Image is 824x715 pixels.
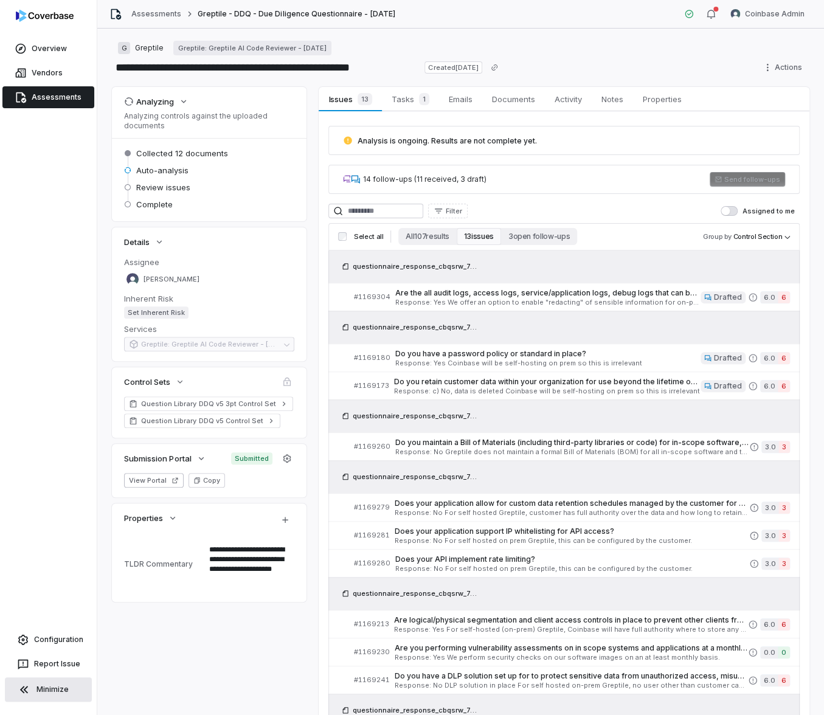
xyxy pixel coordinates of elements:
[120,91,192,112] button: Analyzing
[354,531,390,540] span: # 1169281
[124,293,294,304] dt: Inherent Risk
[778,618,790,630] span: 6
[721,206,795,216] label: Assigned to me
[124,96,174,107] div: Analyzing
[501,228,577,245] button: 3 open follow-ups
[395,499,749,508] span: Does your application allow for custom data retention schedules managed by the customer for custo...
[124,323,294,334] dt: Services
[395,537,749,544] span: Response: No For self hosted on prem Greptile, this can be configured by the customer.
[395,299,701,306] span: Response: Yes We offer an option to enable "redacting" of sensible information for on-prem soluti...
[760,646,778,658] span: 0.0
[760,291,778,303] span: 6.0
[126,273,139,285] img: Alice Sun avatar
[354,344,790,371] a: #1169180Do you have a password policy or standard in place?Response: Yes Coinbase will be self-ho...
[324,91,376,108] span: Issues
[34,635,83,644] span: Configuration
[714,353,742,363] span: Drafted
[778,441,790,453] span: 3
[353,472,480,482] span: questionnaire_response_cbqsrw_74d3d1de8b15458d9e38167c3bb3db18_20250903_210651.xlsx
[136,148,228,159] span: Collected 12 documents
[778,380,790,392] span: 6
[354,283,790,311] a: #1169304Are the all audit logs, access logs, service/application logs, debug logs that can be con...
[124,396,293,411] a: Question Library DDQ v5 3pt Control Set
[760,380,778,392] span: 6.0
[444,91,477,107] span: Emails
[395,509,749,516] span: Response: No For self hosted Greptile, customer has full authority over the data and how long to ...
[144,275,199,284] span: [PERSON_NAME]
[135,43,164,53] span: Greptile
[354,638,790,666] a: #1169230Are you performing vulnerability assessments on in scope systems and applications at a mo...
[358,93,372,105] span: 13
[124,237,150,247] span: Details
[745,9,805,19] span: Coinbase Admin
[778,674,790,686] span: 6
[32,68,63,78] span: Vendors
[487,91,540,107] span: Documents
[354,381,389,390] span: # 1169173
[34,659,80,669] span: Report Issue
[354,559,390,568] span: # 1169280
[394,388,701,395] span: Response: c) No, data is deleted Coinbase will be self-hosting on prem so this is irrelevant
[387,91,434,108] span: Tasks
[5,653,92,675] button: Report Issue
[2,62,94,84] a: Vendors
[136,165,189,176] span: Auto-analysis
[353,705,480,715] span: questionnaire_response_cbqsrw_74d3d1de8b15458d9e38167c3bb3db18_20250903_210651.xlsx
[419,93,429,105] span: 1
[124,513,163,523] span: Properties
[723,5,812,23] button: Coinbase Admin avatarCoinbase Admin
[353,411,480,421] span: questionnaire_response_cbqsrw_74d3d1de8b15458d9e38167c3bb3db18_20250903_210651.xlsx
[778,502,790,514] span: 3
[395,682,748,689] span: Response: No DLP solution in place For self hosted on-prem Greptile, no user other than customer ...
[778,530,790,542] span: 3
[395,654,748,661] span: Response: Yes We perform security checks on our software images on an at least monthly basis.
[231,452,272,465] span: Submitted
[394,615,748,625] span: Are logical/physical segmentation and client access controls in place to prevent other clients fr...
[761,441,778,453] span: 3.0
[124,453,192,464] span: Submission Portal
[394,626,748,633] span: Response: Yes For self-hosted (on-prem) Greptile, Coinbase will have full authority where to stor...
[353,261,480,271] span: questionnaire_response_cbqsrw_74d3d1de8b15458d9e38167c3bb3db18_20250903_210651.xlsx
[446,207,462,216] span: Filter
[721,206,738,216] button: Assigned to me
[354,353,390,362] span: # 1169180
[395,438,749,447] span: Do you maintain a Bill of Materials (including third-party libraries or code) for in-scope softwa...
[714,381,742,391] span: Drafted
[114,37,167,59] button: GGreptile
[354,522,790,549] a: #1169281Does your application support IP whitelisting for API access?Response: No For self hosted...
[354,610,790,638] a: #1169213Are logical/physical segmentation and client access controls in place to prevent other cl...
[354,620,389,629] span: # 1169213
[354,372,790,399] a: #1169173Do you retain customer data within your organization for use beyond the lifetime of the c...
[354,503,390,512] span: # 1169279
[778,646,790,658] span: 0
[354,232,383,241] span: Select all
[338,232,347,241] input: Select all
[124,306,189,319] span: Set Inherent Risk
[353,322,480,332] span: questionnaire_response_cbqsrw_74d3d1de8b15458d9e38167c3bb3db18_20250903_210651.xlsx
[394,377,701,387] span: Do you retain customer data within your organization for use beyond the lifetime of the contract?
[32,44,67,54] span: Overview
[761,530,778,542] span: 3.0
[395,554,749,564] span: Does your API implement rate limiting?
[136,199,173,210] span: Complete
[2,86,94,108] a: Assessments
[759,58,809,77] button: Actions
[124,111,294,131] p: Analyzing controls against the uploaded documents
[363,174,486,184] div: 14 follow-ups (11 received, 3 draft)
[124,257,294,268] dt: Assignee
[354,442,390,451] span: # 1169260
[120,231,168,253] button: Details
[5,629,92,651] a: Configuration
[395,527,749,536] span: Does your application support IP whitelisting for API access?
[124,413,280,428] a: Question Library DDQ v5 Control Set
[424,61,482,74] span: Created [DATE]
[760,618,778,630] span: 6.0
[358,136,537,145] span: Analysis is ongoing. Results are not complete yet.
[760,352,778,364] span: 6.0
[2,38,94,60] a: Overview
[36,685,69,694] span: Minimize
[761,558,778,570] span: 3.0
[173,41,331,55] a: Greptile: Greptile AI Code Reviewer - [DATE]
[124,559,204,568] div: TLDR Commentary
[354,292,390,302] span: # 1169304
